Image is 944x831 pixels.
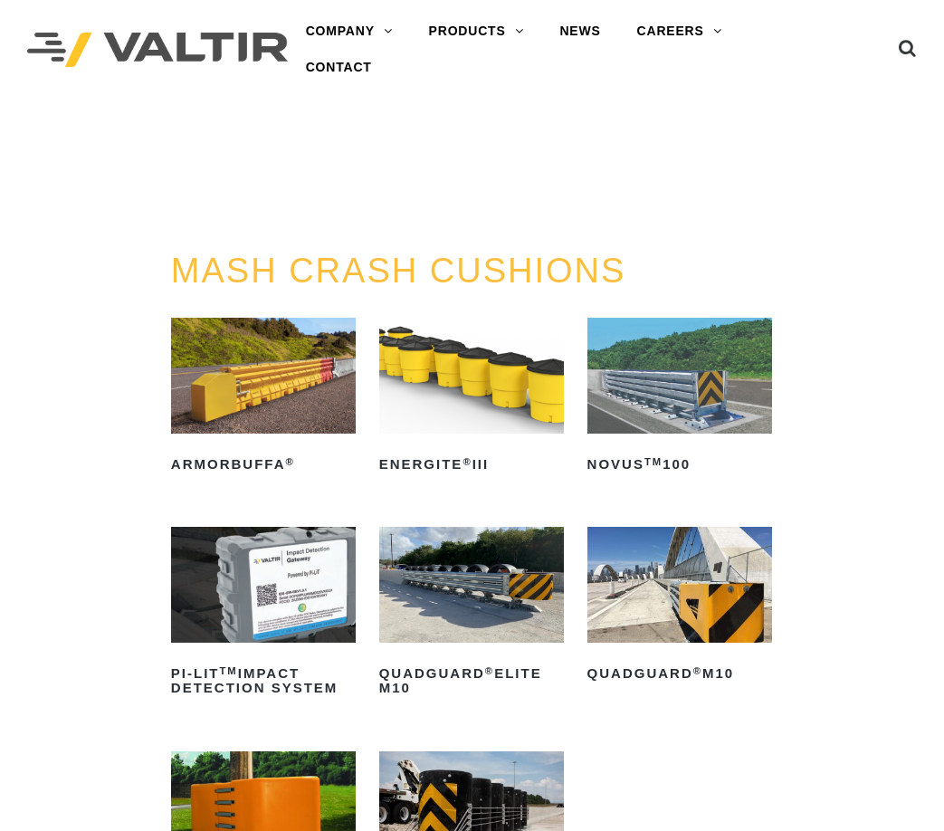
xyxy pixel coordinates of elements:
[644,456,663,467] sup: TM
[462,456,472,467] sup: ®
[285,456,294,467] sup: ®
[379,318,565,478] a: ENERGITE®III
[171,318,357,478] a: ArmorBuffa®
[171,252,626,290] a: MASH CRASH CUSHIONS
[587,527,773,687] a: QuadGuard®M10
[587,659,773,688] h2: QuadGuard M10
[171,659,357,702] h2: PI-LIT Impact Detection System
[27,33,288,68] img: Valtir
[619,14,740,50] a: CAREERS
[379,659,565,702] h2: QuadGuard Elite M10
[171,527,357,702] a: PI-LITTMImpact Detection System
[220,665,238,676] sup: TM
[171,450,357,479] h2: ArmorBuffa
[379,527,565,702] a: QuadGuard®Elite M10
[288,50,390,86] a: CONTACT
[485,665,494,676] sup: ®
[693,665,702,676] sup: ®
[288,14,411,50] a: COMPANY
[379,450,565,479] h2: ENERGITE III
[587,318,773,478] a: NOVUSTM100
[411,14,542,50] a: PRODUCTS
[587,450,773,479] h2: NOVUS 100
[541,14,618,50] a: NEWS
